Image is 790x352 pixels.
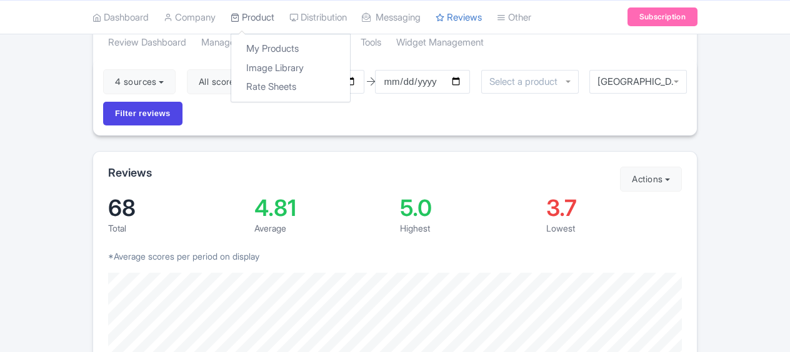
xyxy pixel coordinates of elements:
[620,167,682,192] button: Actions
[108,222,244,235] div: Total
[103,69,176,94] button: 4 sources
[400,197,536,219] div: 5.0
[489,76,564,87] input: Select a product
[627,7,697,26] a: Subscription
[108,250,682,263] p: *Average scores per period on display
[231,58,350,77] a: Image Library
[254,197,391,219] div: 4.81
[400,222,536,235] div: Highest
[108,197,244,219] div: 68
[396,26,484,60] a: Widget Management
[187,69,259,94] button: All scores
[201,26,235,60] a: Manage
[231,77,350,97] a: Rate Sheets
[546,222,682,235] div: Lowest
[108,26,186,60] a: Review Dashboard
[254,222,391,235] div: Average
[231,39,350,59] a: My Products
[108,167,152,179] h2: Reviews
[361,26,381,60] a: Tools
[546,197,682,219] div: 3.7
[597,76,679,87] div: [GEOGRAPHIC_DATA]
[103,102,182,125] input: Filter reviews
